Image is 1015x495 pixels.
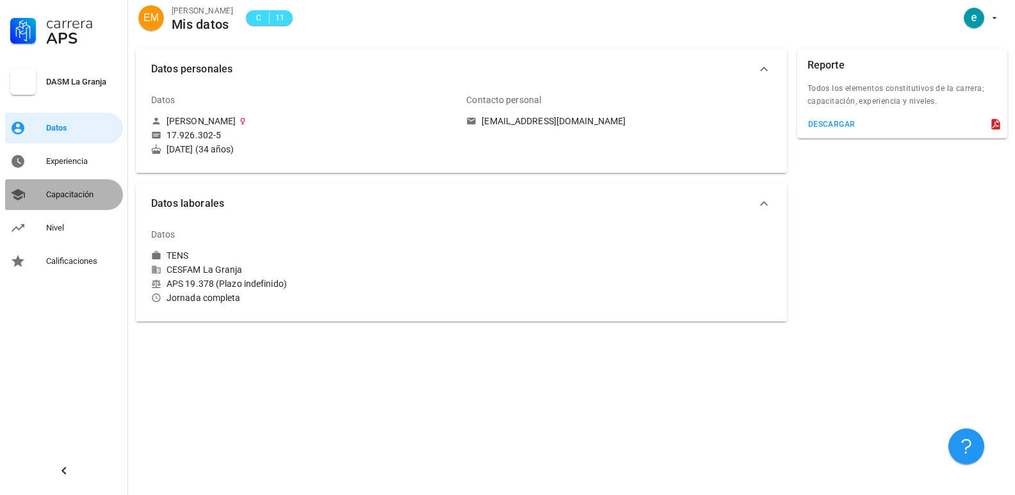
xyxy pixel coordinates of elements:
a: Capacitación [5,179,123,210]
div: APS [46,31,118,46]
div: Capacitación [46,190,118,200]
span: C [254,12,264,24]
div: [PERSON_NAME] [166,115,236,127]
span: 11 [275,12,285,24]
a: Experiencia [5,146,123,177]
button: descargar [802,115,861,133]
div: [PERSON_NAME] [172,4,233,17]
div: CESFAM La Granja [151,264,456,275]
span: EM [143,5,159,31]
div: Todos los elementos constitutivos de la carrera; capacitación, experiencia y niveles. [797,82,1007,115]
div: TENS [166,250,188,261]
div: [EMAIL_ADDRESS][DOMAIN_NAME] [482,115,626,127]
div: DASM La Granja [46,77,118,87]
div: Mis datos [172,17,233,31]
div: avatar [138,5,164,31]
a: Datos [5,113,123,143]
div: Jornada completa [151,292,456,304]
button: Datos personales [136,49,787,90]
div: avatar [964,8,984,28]
div: Experiencia [46,156,118,166]
div: Datos [151,219,175,250]
div: Carrera [46,15,118,31]
div: APS 19.378 (Plazo indefinido) [151,278,456,289]
a: Calificaciones [5,246,123,277]
div: Reporte [808,49,845,82]
div: 17.926.302-5 [166,129,221,141]
div: [DATE] (34 años) [151,143,456,155]
div: Nivel [46,223,118,233]
div: Contacto personal [466,85,541,115]
div: descargar [808,120,856,129]
span: Datos personales [151,60,756,78]
span: Datos laborales [151,195,756,213]
div: Datos [46,123,118,133]
a: Nivel [5,213,123,243]
button: Datos laborales [136,183,787,224]
a: [EMAIL_ADDRESS][DOMAIN_NAME] [466,115,771,127]
div: Calificaciones [46,256,118,266]
div: Datos [151,85,175,115]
